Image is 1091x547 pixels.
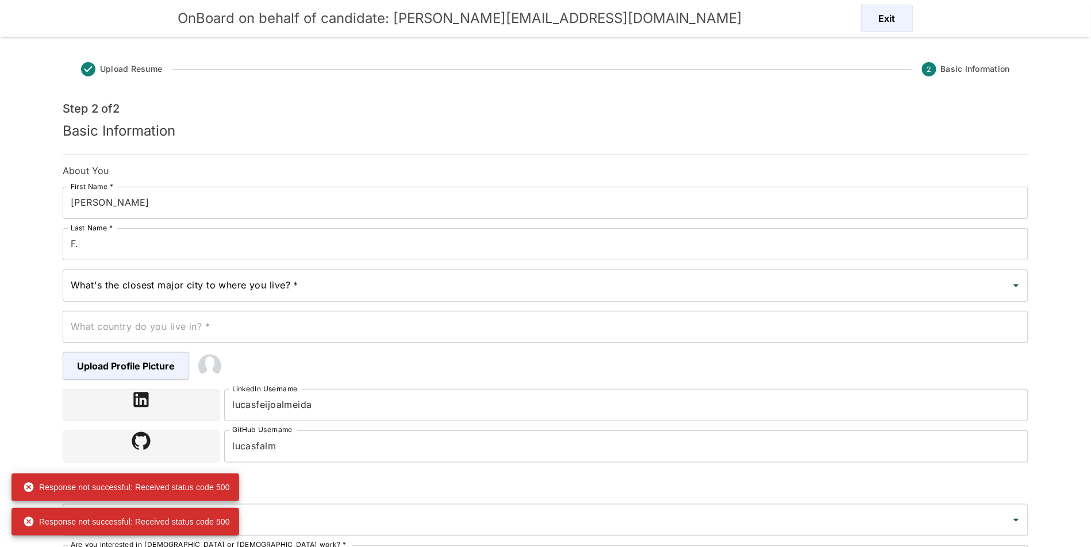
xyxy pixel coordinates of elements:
[63,481,1028,495] h6: Work Preferences
[63,352,189,380] span: Upload Profile Picture
[23,511,230,532] div: Response not successful: Received status code 500
[232,425,293,435] label: GitHub Username
[861,5,913,32] button: Exit
[63,122,867,140] h5: Basic Information
[927,65,931,74] text: 2
[178,9,742,28] h5: OnBoard on behalf of candidate: [PERSON_NAME][EMAIL_ADDRESS][DOMAIN_NAME]
[23,477,230,498] div: Response not successful: Received status code 500
[71,182,113,191] label: First Name *
[63,164,1028,178] h6: About You
[71,223,113,233] label: Last Name *
[941,63,1010,75] span: Basic Information
[1008,278,1024,294] button: Open
[100,63,162,75] span: Upload Resume
[1008,512,1024,528] button: Open
[198,355,221,377] img: 2Q==
[232,384,298,394] label: LinkedIn Username
[63,99,867,118] h6: Step 2 of 2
